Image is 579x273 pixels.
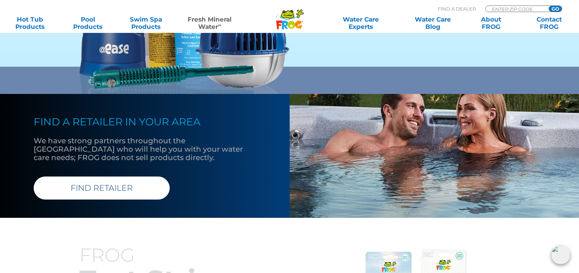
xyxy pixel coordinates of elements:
[65,16,110,30] a: PoolProducts
[551,245,570,264] img: openIcon
[549,6,562,12] input: GO
[34,177,170,200] a: FIND RETAILER
[438,5,476,12] p: Find A Dealer
[410,16,455,30] a: Water CareBlog
[469,16,514,30] a: AboutFROG
[34,137,253,162] p: We have strong partners throughout the [GEOGRAPHIC_DATA] who will help you with your water care n...
[324,16,398,30] a: Water CareExperts
[527,16,572,30] a: ContactFROG
[181,16,238,30] a: Fresh MineralWater∞
[79,245,290,265] h3: FROG
[34,116,253,128] h4: FIND A RETAILER IN YOUR AREA
[491,6,541,12] input: Zip Code Form
[123,16,168,30] a: Swim SpaProducts
[218,22,221,28] sup: ∞
[7,16,52,30] a: Hot TubProducts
